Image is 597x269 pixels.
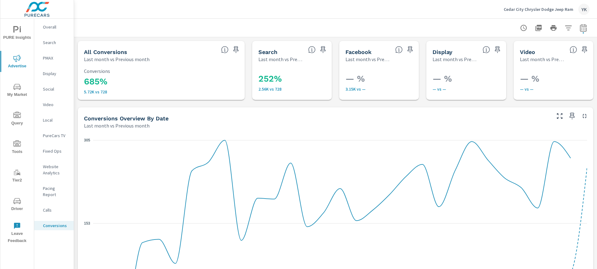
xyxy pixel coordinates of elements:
[2,83,32,98] span: My Market
[345,74,428,84] h3: — %
[34,221,74,230] div: Conversions
[34,69,74,78] div: Display
[84,122,150,129] p: Last month vs Previous month
[2,112,32,127] span: Query
[34,100,74,109] div: Video
[84,49,127,55] h5: All Conversions
[43,185,69,198] p: Pacing Report
[483,46,490,53] span: Display Conversions include Actions, Leads and Unmapped Conversions
[345,87,428,92] p: 3,154 vs —
[258,49,277,55] h5: Search
[43,207,69,213] p: Calls
[2,222,32,244] span: Leave Feedback
[567,111,577,121] span: Save this to your personalized report
[570,46,577,53] span: Video Conversions include Actions, Leads and Unmapped Conversions
[34,162,74,177] div: Website Analytics
[258,56,303,63] p: Last month vs Previous month
[43,101,69,108] p: Video
[577,22,590,34] button: Select Date Range
[405,45,415,55] span: Save this to your personalized report
[34,22,74,32] div: Overall
[258,87,340,92] p: 2,561 vs 728
[318,45,328,55] span: Save this to your personalized report
[84,138,90,142] text: 305
[84,56,150,63] p: Last month vs Previous month
[433,56,477,63] p: Last month vs Previous month
[580,111,590,121] button: Minimize Widget
[34,131,74,140] div: PureCars TV
[84,115,169,122] h5: Conversions Overview By Date
[34,205,74,215] div: Calls
[43,222,69,229] p: Conversions
[532,22,545,34] button: "Export Report to PDF"
[43,132,69,139] p: PureCars TV
[395,46,403,53] span: All conversions reported from Facebook with duplicates filtered out
[2,140,32,155] span: Tools
[578,4,590,15] div: YK
[34,84,74,94] div: Social
[221,46,229,53] span: All Conversions include Actions, Leads and Unmapped Conversions
[43,117,69,123] p: Local
[504,7,573,12] p: Cedar City Chrysler Dodge Jeep Ram
[555,111,565,121] button: Make Fullscreen
[493,45,502,55] span: Save this to your personalized report
[84,221,90,226] text: 153
[34,115,74,125] div: Local
[258,74,340,84] h3: 252%
[520,49,535,55] h5: Video
[231,45,241,55] span: Save this to your personalized report
[308,46,316,53] span: Search Conversions include Actions, Leads and Unmapped Conversions.
[43,24,69,30] p: Overall
[345,49,372,55] h5: Facebook
[43,148,69,154] p: Fixed Ops
[2,197,32,213] span: Driver
[43,86,69,92] p: Social
[2,169,32,184] span: Tier2
[43,70,69,77] p: Display
[84,76,238,87] h3: 685%
[433,74,515,84] h3: — %
[34,38,74,47] div: Search
[562,22,575,34] button: Apply Filters
[43,164,69,176] p: Website Analytics
[84,68,238,74] p: Conversions
[43,55,69,61] p: PMAX
[2,55,32,70] span: Advertise
[2,26,32,41] span: PURE Insights
[34,146,74,156] div: Fixed Ops
[0,19,34,247] div: nav menu
[34,184,74,199] div: Pacing Report
[433,87,515,92] p: — vs —
[433,49,452,55] h5: Display
[580,45,590,55] span: Save this to your personalized report
[84,89,238,94] p: 5,715 vs 728
[43,39,69,46] p: Search
[34,53,74,63] div: PMAX
[520,56,565,63] p: Last month vs Previous month
[547,22,560,34] button: Print Report
[345,56,390,63] p: Last month vs Previous month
